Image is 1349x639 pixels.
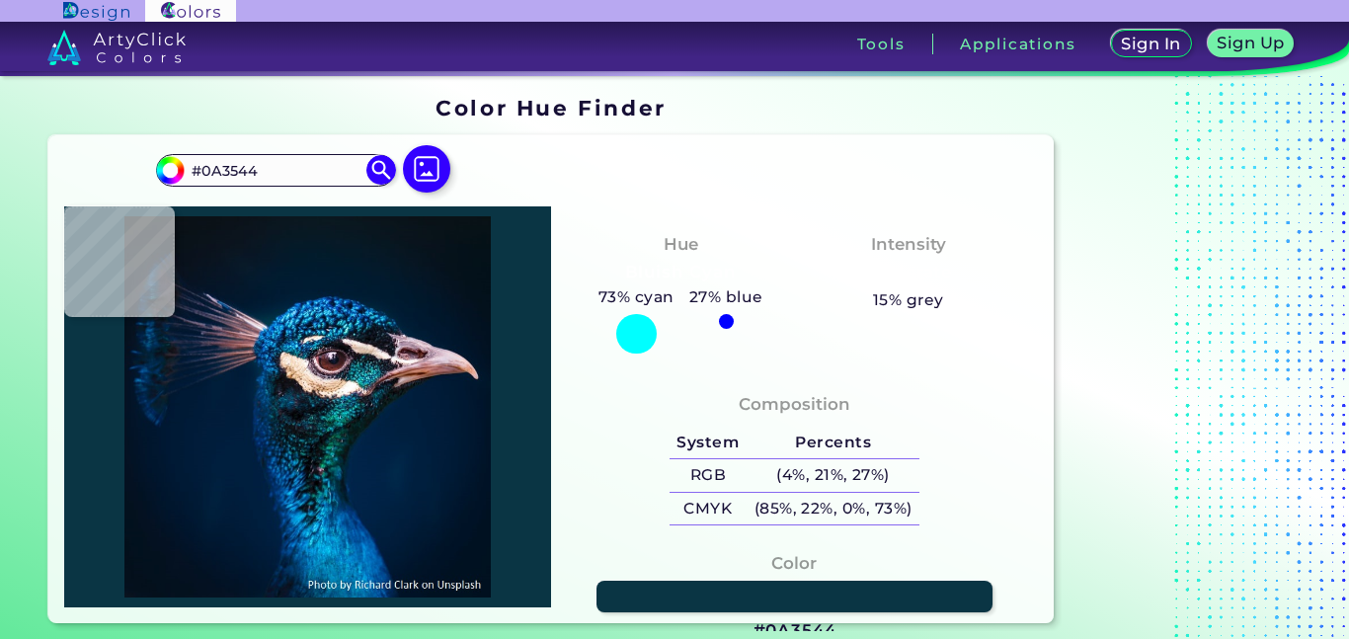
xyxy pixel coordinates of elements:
h3: Applications [960,37,1075,51]
h5: System [670,427,747,459]
img: img_pavlin.jpg [74,216,541,598]
h5: 27% blue [681,284,770,310]
h4: Composition [739,390,850,419]
h3: Moderate [856,261,961,284]
a: Sign Up [1212,32,1291,56]
input: type color.. [185,157,368,184]
img: icon picture [403,145,450,193]
h4: Intensity [871,230,946,259]
h3: Bluish Cyan [616,261,745,284]
img: logo_artyclick_colors_white.svg [47,30,187,65]
a: Sign In [1115,32,1188,56]
h5: Percents [747,427,919,459]
h4: Color [771,549,817,578]
h5: (4%, 21%, 27%) [747,459,919,492]
h5: 15% grey [873,287,944,313]
h5: Sign Up [1220,36,1281,50]
h4: Hue [664,230,698,259]
img: icon search [366,155,396,185]
h5: (85%, 22%, 0%, 73%) [747,493,919,525]
h5: 73% cyan [591,284,681,310]
img: ArtyClick Design logo [63,2,129,21]
h5: Sign In [1124,37,1178,51]
iframe: Advertisement [1062,89,1309,631]
h5: CMYK [670,493,747,525]
h5: RGB [670,459,747,492]
h3: Tools [857,37,906,51]
h1: Color Hue Finder [436,93,666,122]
